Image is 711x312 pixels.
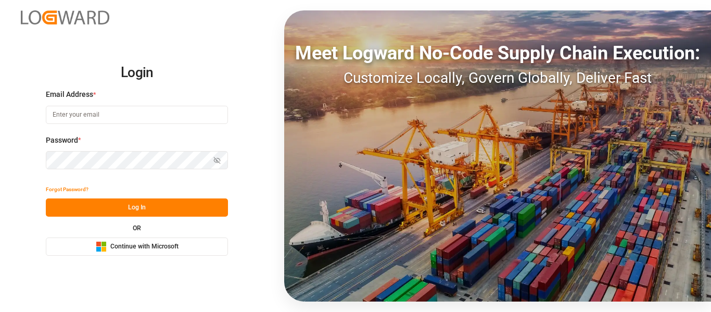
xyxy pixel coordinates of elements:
[46,56,228,90] h2: Login
[46,198,228,217] button: Log In
[284,67,711,89] div: Customize Locally, Govern Globally, Deliver Fast
[46,238,228,256] button: Continue with Microsoft
[46,135,78,146] span: Password
[110,242,179,252] span: Continue with Microsoft
[46,89,93,100] span: Email Address
[284,39,711,67] div: Meet Logward No-Code Supply Chain Execution:
[46,180,88,198] button: Forgot Password?
[133,225,141,231] small: OR
[21,10,109,24] img: Logward_new_orange.png
[46,106,228,124] input: Enter your email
